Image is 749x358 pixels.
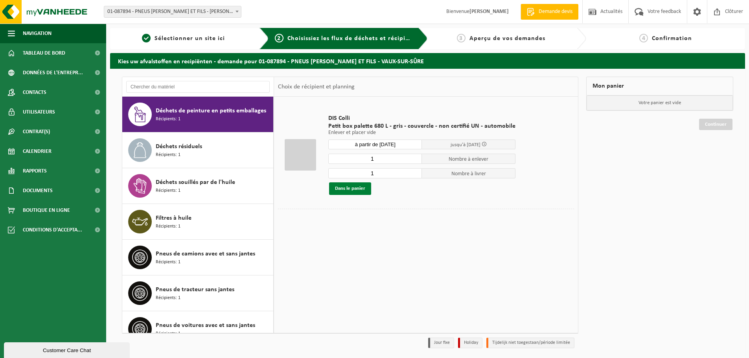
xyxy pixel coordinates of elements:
span: DIS Colli [328,114,515,122]
span: Utilisateurs [23,102,55,122]
span: Nombre à livrer [422,168,515,178]
a: 1Sélectionner un site ici [114,34,253,43]
span: Filtres à huile [156,213,191,223]
p: Enlever et placer vide [328,130,515,136]
button: Déchets résiduels Récipients: 1 [122,132,274,168]
span: 2 [275,34,283,42]
div: Choix de récipient et planning [274,77,359,97]
h2: Kies uw afvalstoffen en recipiënten - demande pour 01-087894 - PNEUS [PERSON_NAME] ET FILS - VAUX... [110,53,745,68]
button: Déchets souillés par de l'huile Récipients: 1 [122,168,274,204]
span: Pneus de tracteur sans jantes [156,285,234,294]
span: 4 [639,34,648,42]
span: Calendrier [23,141,52,161]
span: Récipients: 1 [156,187,180,195]
span: Sélectionner un site ici [155,35,225,42]
span: Aperçu de vos demandes [469,35,545,42]
a: Demande devis [521,4,578,20]
a: Continuer [699,119,732,130]
span: 01-087894 - PNEUS ALBERT FERON ET FILS - VAUX-SUR-SÛRE [104,6,241,17]
span: Déchets souillés par de l'huile [156,178,235,187]
input: Chercher du matériel [126,81,270,93]
span: jusqu'à [DATE] [451,142,480,147]
p: Votre panier est vide [587,95,733,110]
span: Tableau de bord [23,43,65,63]
span: Récipients: 1 [156,259,180,266]
span: Déchets de peinture en petits emballages [156,106,266,116]
li: Tijdelijk niet toegestaan/période limitée [486,338,574,348]
li: Jour fixe [428,338,454,348]
span: Récipients: 1 [156,223,180,230]
span: Rapports [23,161,47,181]
span: Choisissiez les flux de déchets et récipients [287,35,418,42]
span: Données de l'entrepr... [23,63,83,83]
span: Pneus de camions avec et sans jantes [156,249,255,259]
span: Conditions d'accepta... [23,220,82,240]
button: Pneus de tracteur sans jantes Récipients: 1 [122,275,274,311]
span: Déchets résiduels [156,142,202,151]
button: Filtres à huile Récipients: 1 [122,204,274,240]
span: Contrat(s) [23,122,50,141]
button: Dans le panier [329,182,371,195]
span: Navigation [23,24,52,43]
span: Récipients: 1 [156,151,180,159]
input: Sélectionnez date [328,140,422,149]
li: Holiday [458,338,482,348]
span: Récipients: 1 [156,330,180,338]
span: Boutique en ligne [23,200,70,220]
iframe: chat widget [4,341,131,358]
span: Documents [23,181,53,200]
button: Pneus de camions avec et sans jantes Récipients: 1 [122,240,274,275]
span: Récipients: 1 [156,294,180,302]
span: Demande devis [537,8,574,16]
span: Pneus de voitures avec et sans jantes [156,321,255,330]
span: 01-087894 - PNEUS ALBERT FERON ET FILS - VAUX-SUR-SÛRE [104,6,241,18]
span: Petit box palette 680 L - gris - couvercle - non certifié UN - automobile [328,122,515,130]
span: 1 [142,34,151,42]
span: Récipients: 1 [156,116,180,123]
button: Pneus de voitures avec et sans jantes Récipients: 1 [122,311,274,347]
button: Déchets de peinture en petits emballages Récipients: 1 [122,97,274,132]
span: Contacts [23,83,46,102]
div: Mon panier [586,77,733,95]
span: Nombre à enlever [422,154,515,164]
strong: [PERSON_NAME] [469,9,509,15]
span: Confirmation [652,35,692,42]
span: 3 [457,34,466,42]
